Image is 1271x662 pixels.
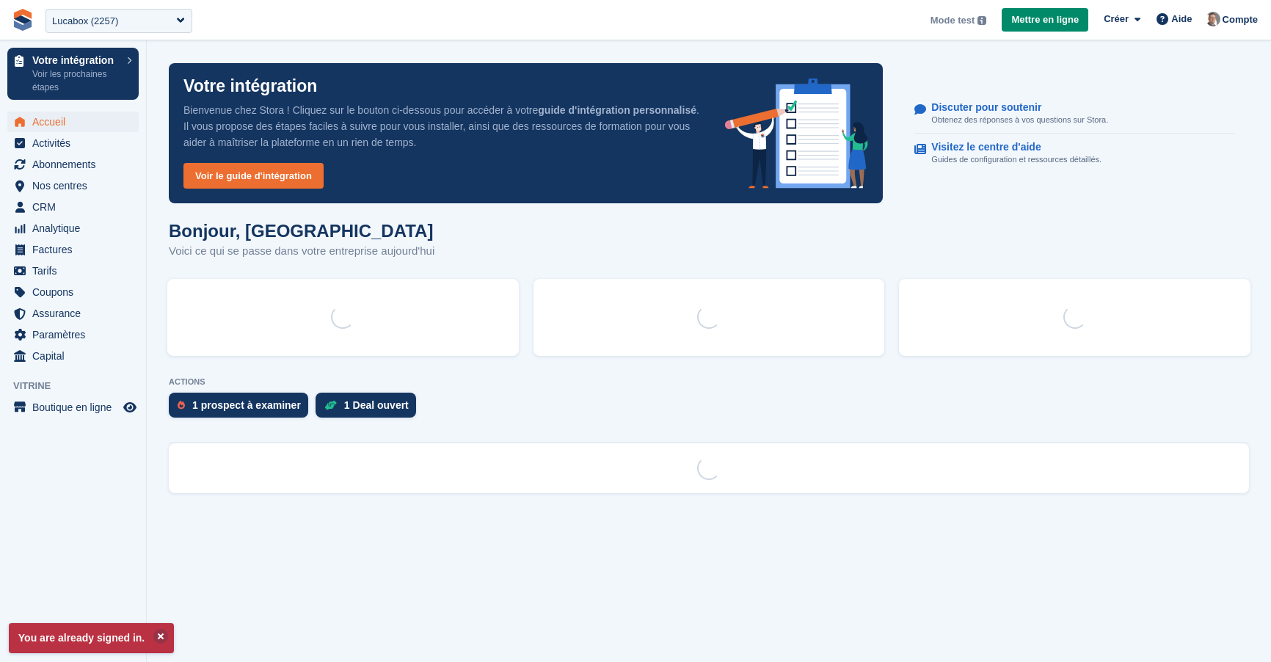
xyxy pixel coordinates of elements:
p: ACTIONS [169,377,1249,387]
img: Sebastien Bonnier [1206,12,1220,26]
p: You are already signed in. [9,623,174,653]
p: Voir les prochaines étapes [32,68,120,94]
span: Assurance [32,303,120,324]
span: Activités [32,133,120,153]
a: Voir le guide d'intégration [183,163,324,189]
img: deal-1b604bf984904fb50ccaf53a9ad4b4a5d6e5aea283cecdc64d6e3604feb123c2.svg [324,400,337,410]
a: menu [7,197,139,217]
a: Mettre en ligne [1002,8,1088,32]
a: Boutique d'aperçu [121,399,139,416]
a: Discuter pour soutenir Obtenez des réponses à vos questions sur Stora. [914,94,1235,134]
span: Mode test [931,13,975,28]
p: Voici ce qui se passe dans votre entreprise aujourd'hui [169,243,434,260]
p: Discuter pour soutenir [931,101,1096,114]
h1: Bonjour, [GEOGRAPHIC_DATA] [169,221,434,241]
a: menu [7,346,139,366]
div: 1 prospect à examiner [192,399,301,411]
span: Capital [32,346,120,366]
p: Visitez le centre d'aide [931,141,1090,153]
a: menu [7,261,139,281]
span: Boutique en ligne [32,397,120,418]
img: icon-info-grey-7440780725fd019a000dd9b08b2336e03edf1995a4989e88bcd33f0948082b44.svg [977,16,986,25]
span: Vitrine [13,379,146,393]
a: menu [7,397,139,418]
img: stora-icon-8386f47178a22dfd0bd8f6a31ec36ba5ce8667c1dd55bd0f319d3a0aa187defe.svg [12,9,34,31]
span: Créer [1104,12,1129,26]
a: menu [7,218,139,239]
a: menu [7,175,139,196]
p: Guides de configuration et ressources détaillés. [931,153,1101,166]
a: menu [7,282,139,302]
p: Votre intégration [32,55,120,65]
span: Analytique [32,218,120,239]
p: Obtenez des réponses à vos questions sur Stora. [931,114,1108,126]
span: Coupons [32,282,120,302]
a: Votre intégration Voir les prochaines étapes [7,48,139,100]
a: menu [7,303,139,324]
a: menu [7,112,139,132]
span: Abonnements [32,154,120,175]
span: Nos centres [32,175,120,196]
img: prospect-51fa495bee0391a8d652442698ab0144808aea92771e9ea1ae160a38d050c398.svg [178,401,185,410]
a: Visitez le centre d'aide Guides de configuration et ressources détaillés. [914,134,1235,173]
span: Aide [1171,12,1192,26]
span: Accueil [32,112,120,132]
strong: guide d'intégration personnalisé [538,104,696,116]
span: CRM [32,197,120,217]
a: menu [7,154,139,175]
a: menu [7,133,139,153]
p: Bienvenue chez Stora ! Cliquez sur le bouton ci-dessous pour accéder à votre . Il vous propose de... [183,102,702,150]
span: Factures [32,239,120,260]
a: 1 prospect à examiner [169,393,316,425]
a: 1 Deal ouvert [316,393,423,425]
p: Votre intégration [183,78,317,95]
a: menu [7,239,139,260]
span: Tarifs [32,261,120,281]
div: 1 Deal ouvert [344,399,409,411]
span: Mettre en ligne [1011,12,1079,27]
div: Lucabox (2257) [52,14,118,29]
span: Paramètres [32,324,120,345]
img: onboarding-info-6c161a55d2c0e0a8cae90662b2fe09162a5109e8cc188191df67fb4f79e88e88.svg [725,79,869,189]
span: Compte [1223,12,1258,27]
a: menu [7,324,139,345]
